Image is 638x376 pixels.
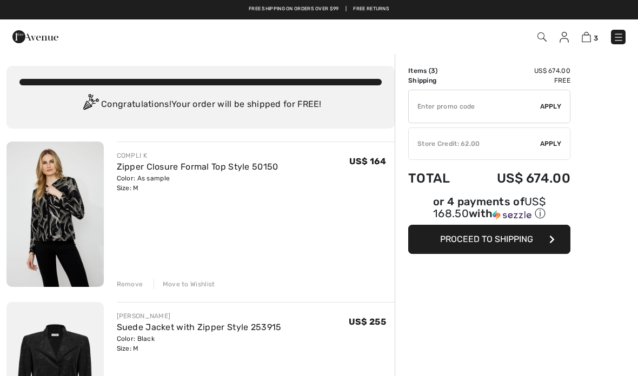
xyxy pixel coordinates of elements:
div: Congratulations! Your order will be shipped for FREE! [19,94,382,116]
button: Proceed to Shipping [408,225,570,254]
span: Apply [540,102,562,111]
td: Total [408,160,467,197]
div: Move to Wishlist [154,279,215,289]
div: Color: Black Size: M [117,334,282,353]
img: Search [537,32,547,42]
span: US$ 168.50 [433,195,546,220]
td: Items ( ) [408,66,467,76]
span: Proceed to Shipping [440,234,533,244]
img: Menu [613,32,624,43]
a: 1ère Avenue [12,31,58,41]
img: My Info [560,32,569,43]
span: 3 [431,67,435,75]
td: US$ 674.00 [467,66,570,76]
img: Shopping Bag [582,32,591,42]
td: US$ 674.00 [467,160,570,197]
img: 1ère Avenue [12,26,58,48]
img: Zipper Closure Formal Top Style 50150 [6,142,104,287]
span: US$ 255 [349,317,386,327]
span: US$ 164 [349,156,386,166]
a: 3 [582,30,598,43]
a: Free shipping on orders over $99 [249,5,339,13]
span: | [345,5,347,13]
td: Free [467,76,570,85]
div: COMPLI K [117,151,278,160]
div: or 4 payments of with [408,197,570,221]
div: Remove [117,279,143,289]
a: Suede Jacket with Zipper Style 253915 [117,322,282,332]
div: [PERSON_NAME] [117,311,282,321]
a: Zipper Closure Formal Top Style 50150 [117,162,278,172]
div: Color: As sample Size: M [117,173,278,193]
span: 3 [594,34,598,42]
span: Apply [540,139,562,149]
div: Store Credit: 62.00 [409,139,540,149]
div: or 4 payments ofUS$ 168.50withSezzle Click to learn more about Sezzle [408,197,570,225]
img: Congratulation2.svg [79,94,101,116]
input: Promo code [409,90,540,123]
a: Free Returns [353,5,389,13]
td: Shipping [408,76,467,85]
img: Sezzle [493,210,531,220]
